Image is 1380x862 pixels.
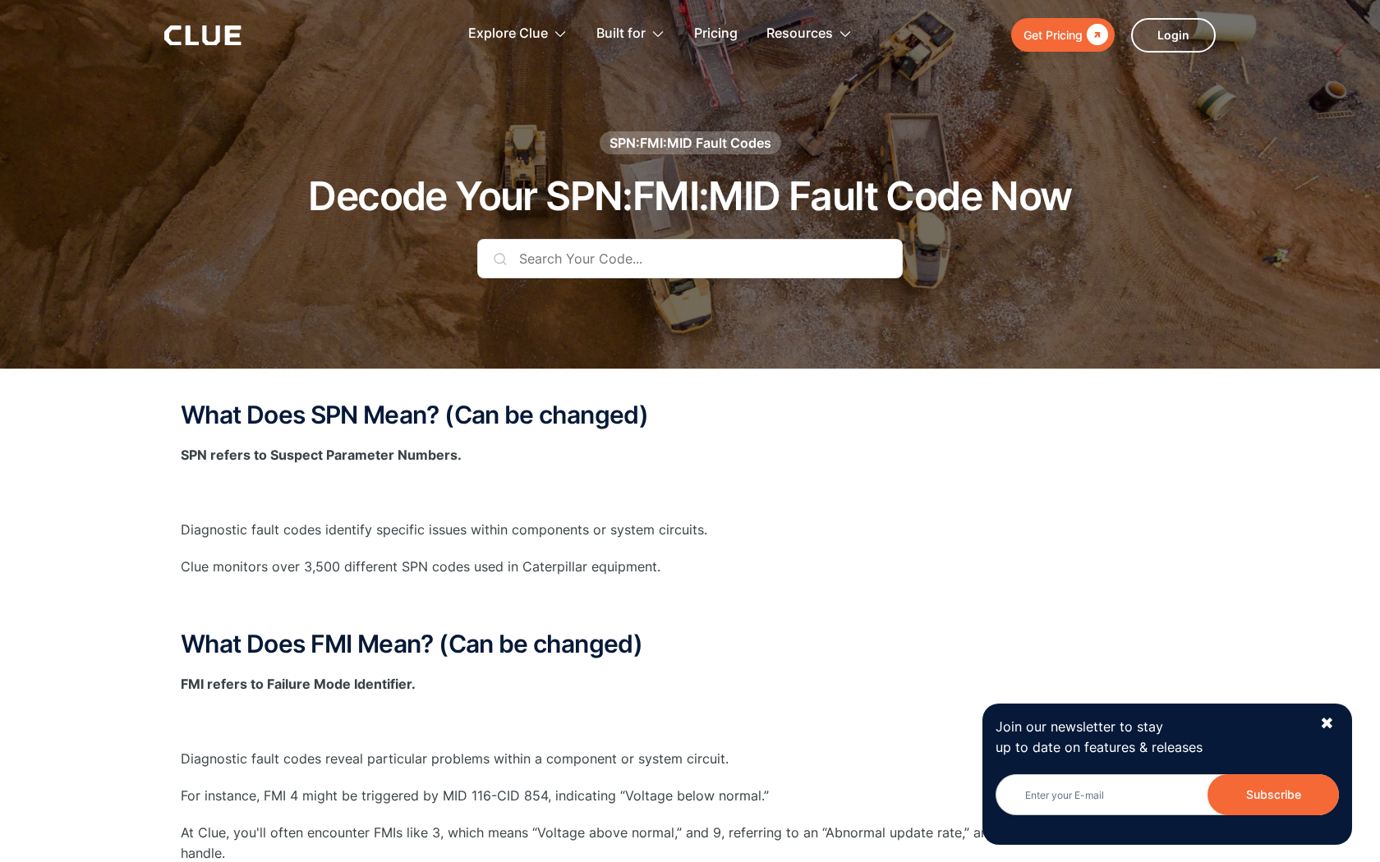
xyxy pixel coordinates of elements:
strong: FMI refers to Failure Mode Identifier. [181,676,416,692]
form: Newsletter [996,774,1339,832]
h2: What Does FMI Mean? (Can be changed) [181,630,1199,658]
p: Diagnostic fault codes identify specific issues within components or system circuits. [181,520,1199,540]
p: Diagnostic fault codes reveal particular problems within a component or system circuit. [181,749,1199,769]
a: Get Pricing [1011,18,1115,52]
div: Get Pricing [1023,25,1083,45]
a: Pricing [694,8,738,60]
strong: SPN refers to Suspect Parameter Numbers. [181,447,462,463]
p: ‍ [181,711,1199,731]
p: Join our newsletter to stay up to date on features & releases [996,717,1304,758]
input: Subscribe [1207,774,1339,815]
input: Enter your E-mail [996,774,1339,815]
p: ‍ [181,482,1199,502]
input: Search Your Code... [477,239,903,278]
div: Resources [766,8,833,60]
div: Explore Clue [468,8,548,60]
p: For instance, FMI 4 might be triggered by MID 116-CID 854, indicating “Voltage below normal.” [181,786,1199,806]
a: Login [1131,18,1216,53]
div: Explore Clue [468,8,568,60]
div:  [1083,25,1108,45]
p: ‍ [181,594,1199,614]
div: SPN:FMI:MID Fault Codes [609,134,771,152]
h1: Decode Your SPN:FMI:MID Fault Code Now [308,175,1071,218]
p: Clue monitors over 3,500 different SPN codes used in Caterpillar equipment. [181,557,1199,577]
div: ✖ [1320,713,1334,734]
div: Built for [596,8,665,60]
h2: What Does SPN Mean? (Can be changed) [181,401,1199,429]
div: Resources [766,8,853,60]
div: Built for [596,8,646,60]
